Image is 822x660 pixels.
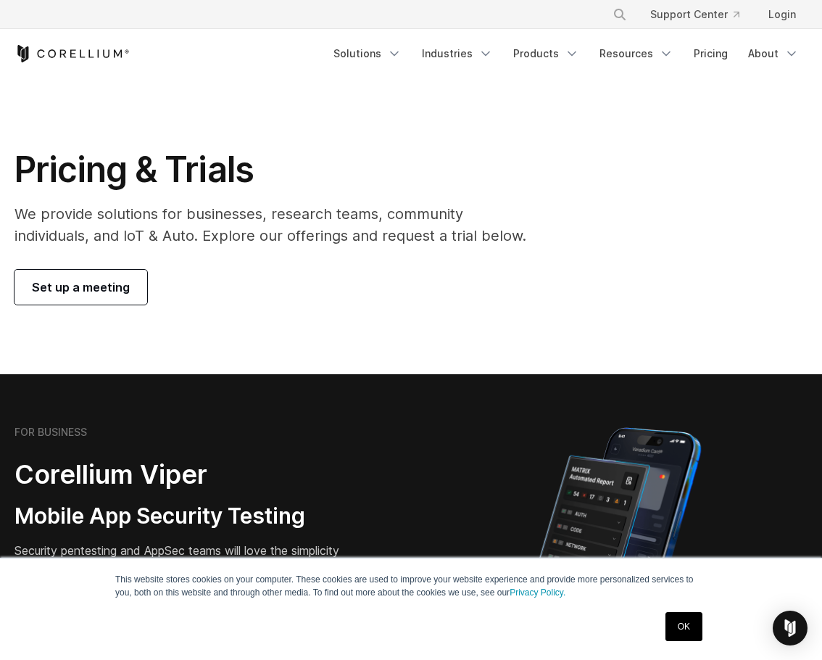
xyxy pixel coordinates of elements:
[14,458,341,491] h2: Corellium Viper
[14,148,534,191] h1: Pricing & Trials
[14,45,130,62] a: Corellium Home
[14,426,87,439] h6: FOR BUSINESS
[115,573,707,599] p: This website stores cookies on your computer. These cookies are used to improve your website expe...
[739,41,808,67] a: About
[595,1,808,28] div: Navigation Menu
[32,279,130,296] span: Set up a meeting
[325,41,410,67] a: Solutions
[773,611,808,645] div: Open Intercom Messenger
[325,41,808,67] div: Navigation Menu
[607,1,633,28] button: Search
[413,41,502,67] a: Industries
[14,203,534,247] p: We provide solutions for businesses, research teams, community individuals, and IoT & Auto. Explo...
[757,1,808,28] a: Login
[14,270,147,305] a: Set up a meeting
[14,542,341,611] p: Security pentesting and AppSec teams will love the simplicity of automated report generation comb...
[665,612,702,641] a: OK
[639,1,751,28] a: Support Center
[510,587,565,598] a: Privacy Policy.
[505,41,588,67] a: Products
[14,503,341,530] h3: Mobile App Security Testing
[685,41,736,67] a: Pricing
[591,41,682,67] a: Resources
